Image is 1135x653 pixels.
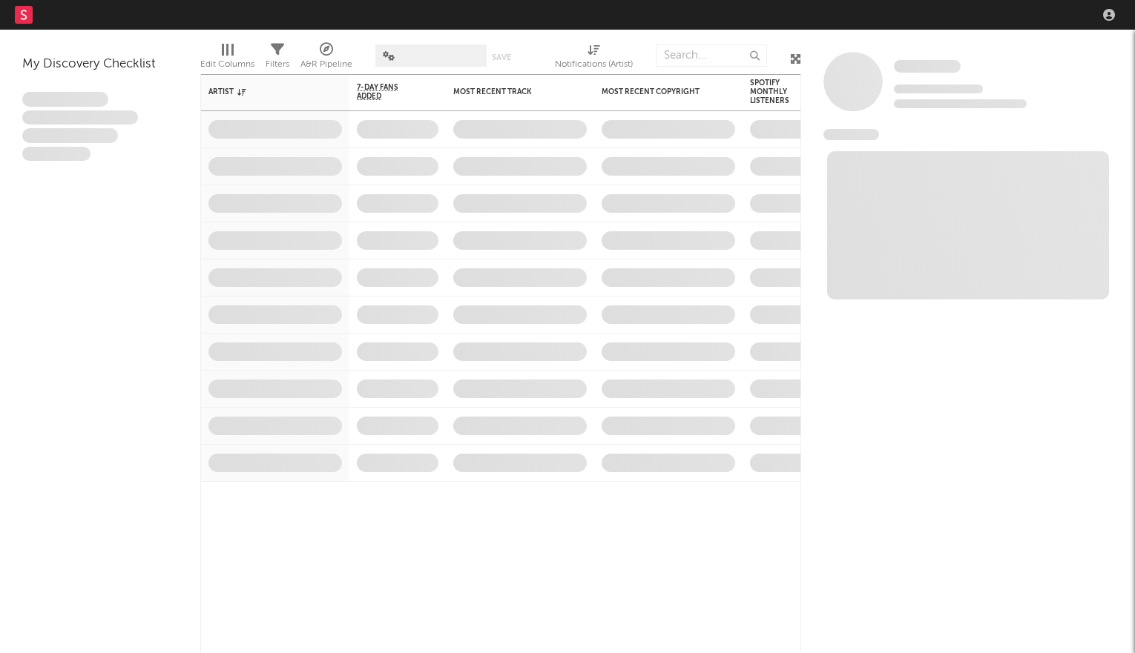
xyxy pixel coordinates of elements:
[894,59,961,74] a: Some Artist
[22,92,108,107] span: Lorem ipsum dolor
[602,87,713,96] div: Most Recent Copyright
[266,37,289,80] div: Filters
[22,147,91,162] span: Aliquam viverra
[453,87,565,96] div: Most Recent Track
[22,110,138,125] span: Integer aliquet in purus et
[266,56,289,73] div: Filters
[300,37,352,80] div: A&R Pipeline
[894,60,961,73] span: Some Artist
[894,84,983,93] span: Tracking Since: [DATE]
[22,56,178,73] div: My Discovery Checklist
[208,87,320,96] div: Artist
[200,37,254,80] div: Edit Columns
[555,56,633,73] div: Notifications (Artist)
[555,37,633,80] div: Notifications (Artist)
[656,44,767,67] input: Search...
[894,99,1027,108] span: 0 fans last week
[750,79,802,105] div: Spotify Monthly Listeners
[823,129,879,140] span: News Feed
[357,83,416,101] span: 7-Day Fans Added
[300,56,352,73] div: A&R Pipeline
[200,56,254,73] div: Edit Columns
[492,53,511,62] button: Save
[22,128,118,143] span: Praesent ac interdum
